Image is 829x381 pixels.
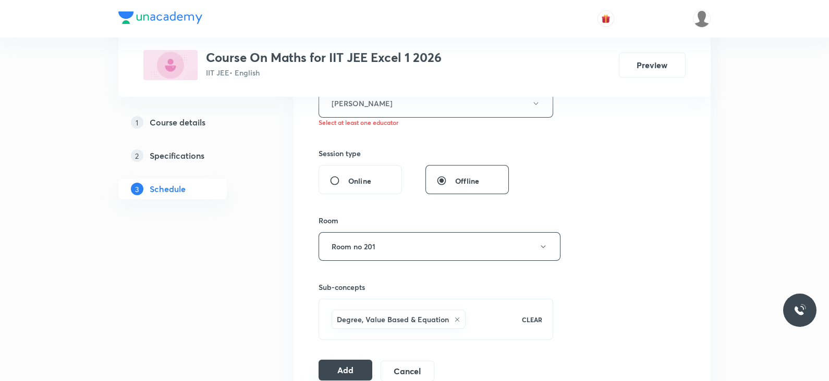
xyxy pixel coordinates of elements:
[131,183,143,195] p: 3
[598,10,614,27] button: avatar
[319,232,560,261] button: Room no 201
[522,315,542,324] p: CLEAR
[150,116,205,129] h5: Course details
[455,175,479,186] span: Offline
[150,183,186,195] h5: Schedule
[348,175,371,186] span: Online
[601,14,611,23] img: avatar
[794,304,806,316] img: ttu
[206,67,442,78] p: IIT JEE • English
[118,11,202,27] a: Company Logo
[319,282,553,293] h6: Sub-concepts
[319,89,553,118] button: [PERSON_NAME]
[337,314,449,325] h6: Degree, Value Based & Equation
[319,360,372,380] button: Add
[118,112,260,133] a: 1Course details
[143,50,198,80] img: D0845831-F984-47BF-A519-55824B10875C_plus.png
[693,10,711,28] img: Saniya Tarannum
[118,11,202,24] img: Company Logo
[150,149,204,162] h5: Specifications
[319,148,361,159] h6: Session type
[206,50,442,65] h3: Course On Maths for IIT JEE Excel 1 2026
[319,215,338,226] h6: Room
[319,118,553,127] h6: Select at least one educator
[131,149,143,162] p: 2
[118,145,260,166] a: 2Specifications
[131,116,143,129] p: 1
[619,53,686,78] button: Preview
